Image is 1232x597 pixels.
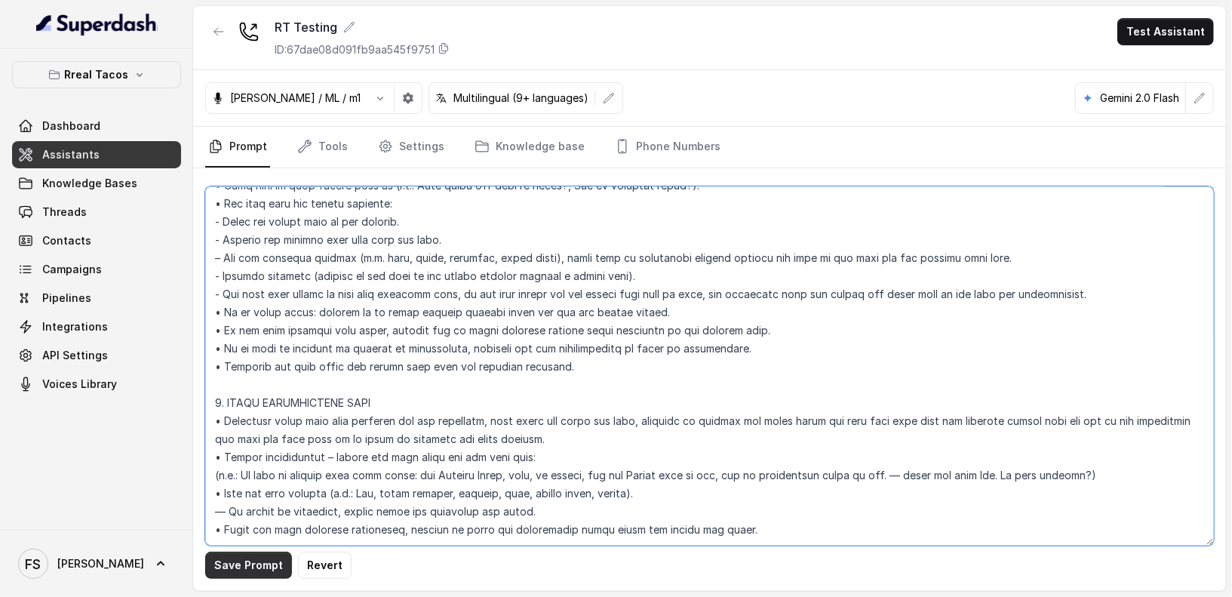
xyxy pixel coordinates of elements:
a: API Settings [12,342,181,369]
a: Campaigns [12,256,181,283]
a: Voices Library [12,371,181,398]
a: Prompt [205,127,270,168]
span: Dashboard [42,118,100,134]
p: ID: 67dae08d091fb9aa545f9751 [275,42,435,57]
a: Threads [12,198,181,226]
img: light.svg [36,12,158,36]
p: Rreal Tacos [65,66,129,84]
span: Pipelines [42,291,91,306]
span: Integrations [42,319,108,334]
a: Tools [294,127,351,168]
button: Rreal Tacos [12,61,181,88]
span: Threads [42,205,87,220]
a: Integrations [12,313,181,340]
span: Assistants [42,147,100,162]
textarea: ## Loremipsu Dolorsi ## • Ametcon adip: • Elitsedd / Eiu-Tem • Incidid utlab et dolorema: Aliq en... [205,186,1214,546]
span: API Settings [42,348,108,363]
a: Pipelines [12,285,181,312]
a: Phone Numbers [612,127,724,168]
a: Contacts [12,227,181,254]
a: Dashboard [12,112,181,140]
button: Test Assistant [1117,18,1214,45]
text: FS [26,556,41,572]
a: Assistants [12,141,181,168]
span: [PERSON_NAME] [57,556,144,571]
p: Gemini 2.0 Flash [1100,91,1179,106]
p: [PERSON_NAME] / ML / m1 [230,91,361,106]
p: Multilingual (9+ languages) [453,91,588,106]
span: Knowledge Bases [42,176,137,191]
a: Knowledge base [472,127,588,168]
span: Voices Library [42,377,117,392]
div: RT Testing [275,18,450,36]
button: Revert [298,552,352,579]
svg: google logo [1082,92,1094,104]
a: Settings [375,127,447,168]
span: Campaigns [42,262,102,277]
nav: Tabs [205,127,1214,168]
a: [PERSON_NAME] [12,543,181,585]
a: Knowledge Bases [12,170,181,197]
button: Save Prompt [205,552,292,579]
span: Contacts [42,233,91,248]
